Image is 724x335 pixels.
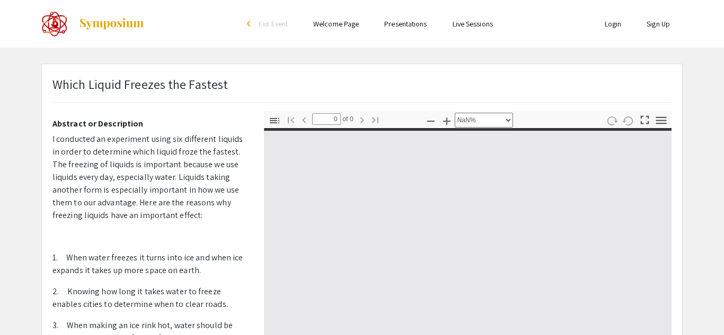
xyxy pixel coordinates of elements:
img: Symposium by ForagerOne [78,17,145,30]
button: Go to Last Page [366,112,384,127]
h2: Abstract or Description [52,119,248,129]
a: Sign Up [647,19,670,29]
img: The 2022 CoorsTek Denver Metro Regional Science and Engineering Fair [41,11,68,37]
span: of 0 [341,113,354,125]
button: Rotate Counterclockwise [620,113,638,128]
button: Zoom In [438,113,456,128]
button: Rotate Clockwise [603,113,621,128]
span: Exit Event [259,19,288,29]
button: Switch to Presentation Mode [636,111,654,126]
select: Zoom [455,113,513,128]
a: Presentations [384,19,427,29]
a: Live Sessions [453,19,493,29]
button: Toggle Sidebar [266,113,284,128]
a: Login [605,19,622,29]
button: Previous Page [295,112,313,127]
button: Zoom Out [422,113,440,128]
a: Welcome Page [313,19,359,29]
p: I conducted an experiment using six different liquids in order to determine which liquid froze th... [52,133,248,222]
input: Page [312,113,341,125]
a: The 2022 CoorsTek Denver Metro Regional Science and Engineering Fair [41,11,145,37]
button: Next Page [353,112,371,127]
div: arrow_back_ios [247,21,253,27]
button: Tools [652,113,670,128]
p: 1. When water freezes it turns into ice and when ice expands it takes up more space on earth. [52,251,248,277]
p: Which Liquid Freezes the Fastest [52,75,228,94]
p: 2. Knowing how long it takes water to freeze enables cities to determine when to clear roads. [52,285,248,311]
button: Go to First Page [282,112,300,127]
